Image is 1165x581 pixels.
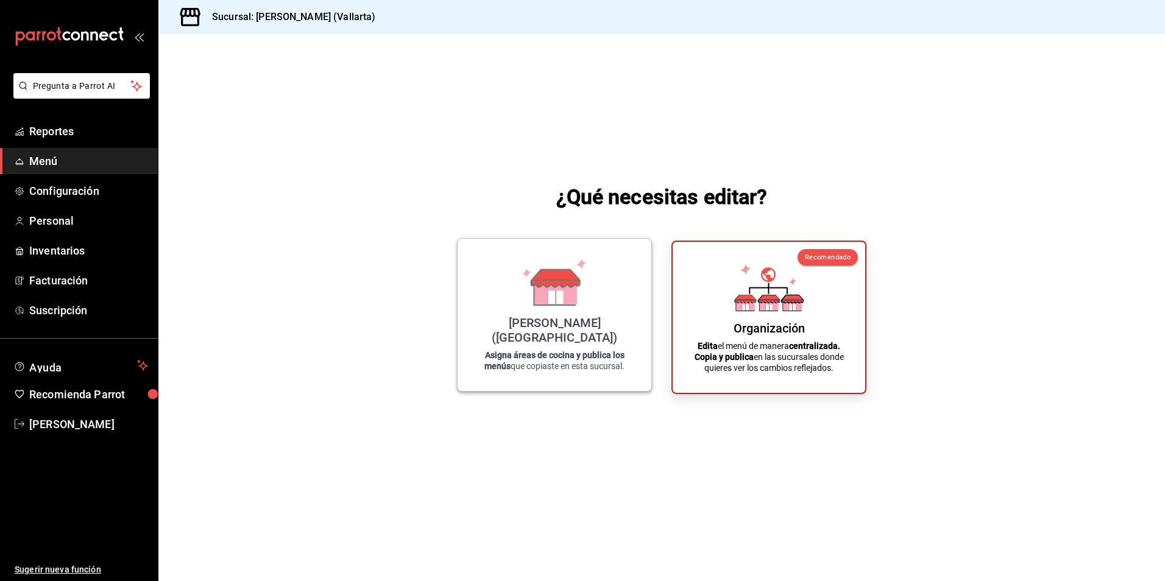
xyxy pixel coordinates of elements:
a: Pregunta a Parrot AI [9,88,150,101]
div: Organización [734,321,805,336]
button: Pregunta a Parrot AI [13,73,150,99]
button: open_drawer_menu [134,32,144,41]
span: Sugerir nueva función [15,563,148,576]
div: [PERSON_NAME] ([GEOGRAPHIC_DATA]) [472,315,637,345]
span: Inventarios [29,242,148,259]
span: Menú [29,153,148,169]
p: el menú de manera en las sucursales donde quieres ver los cambios reflejados. [687,340,851,373]
strong: Asigna áreas de cocina y publica los menús [484,350,625,371]
h1: ¿Qué necesitas editar? [556,182,768,211]
strong: Edita [698,341,718,351]
span: Personal [29,213,148,229]
span: Recomendado [805,253,851,261]
span: Recomienda Parrot [29,386,148,403]
span: Configuración [29,183,148,199]
p: que copiaste en esta sucursal. [472,350,637,371]
span: Reportes [29,123,148,139]
span: [PERSON_NAME] [29,416,148,432]
strong: centralizada. [789,341,840,351]
h3: Sucursal: [PERSON_NAME] (Vallarta) [202,10,375,24]
span: Ayuda [29,358,132,373]
span: Suscripción [29,302,148,319]
span: Facturación [29,272,148,289]
strong: Copia y publica [695,352,754,362]
span: Pregunta a Parrot AI [33,80,131,93]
